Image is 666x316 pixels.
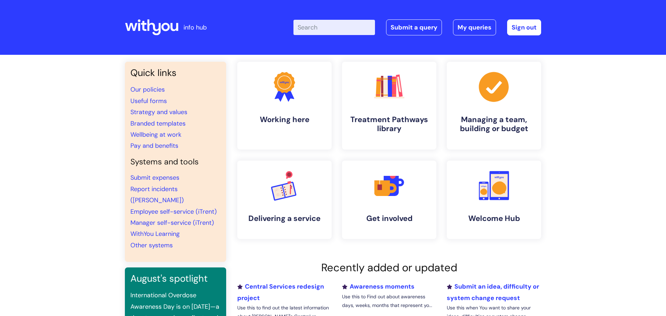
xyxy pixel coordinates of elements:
[507,19,541,35] a: Sign out
[342,292,436,310] p: Use this to Find out about awareness days, weeks, months that represent yo...
[237,282,324,302] a: Central Services redesign project
[243,214,326,223] h4: Delivering a service
[237,62,332,150] a: Working here
[130,157,221,167] h4: Systems and tools
[130,108,187,116] a: Strategy and values
[348,214,431,223] h4: Get involved
[130,67,221,78] h3: Quick links
[452,115,536,134] h4: Managing a team, building or budget
[453,19,496,35] a: My queries
[243,115,326,124] h4: Working here
[130,241,173,249] a: Other systems
[386,19,442,35] a: Submit a query
[293,19,541,35] div: | -
[130,185,184,204] a: Report incidents ([PERSON_NAME])
[130,273,221,284] h3: August's spotlight
[130,219,214,227] a: Manager self-service (iTrent)
[130,130,181,139] a: Wellbeing at work
[447,62,541,150] a: Managing a team, building or budget
[237,161,332,239] a: Delivering a service
[130,119,186,128] a: Branded templates
[130,142,178,150] a: Pay and benefits
[342,161,436,239] a: Get involved
[130,97,167,105] a: Useful forms
[130,85,165,94] a: Our policies
[183,22,207,33] p: info hub
[130,230,180,238] a: WithYou Learning
[447,282,539,302] a: Submit an idea, difficulty or system change request
[452,214,536,223] h4: Welcome Hub
[342,282,415,291] a: Awareness moments
[237,261,541,274] h2: Recently added or updated
[130,207,217,216] a: Employee self-service (iTrent)
[130,173,179,182] a: Submit expenses
[342,62,436,150] a: Treatment Pathways library
[447,161,541,239] a: Welcome Hub
[293,20,375,35] input: Search
[348,115,431,134] h4: Treatment Pathways library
